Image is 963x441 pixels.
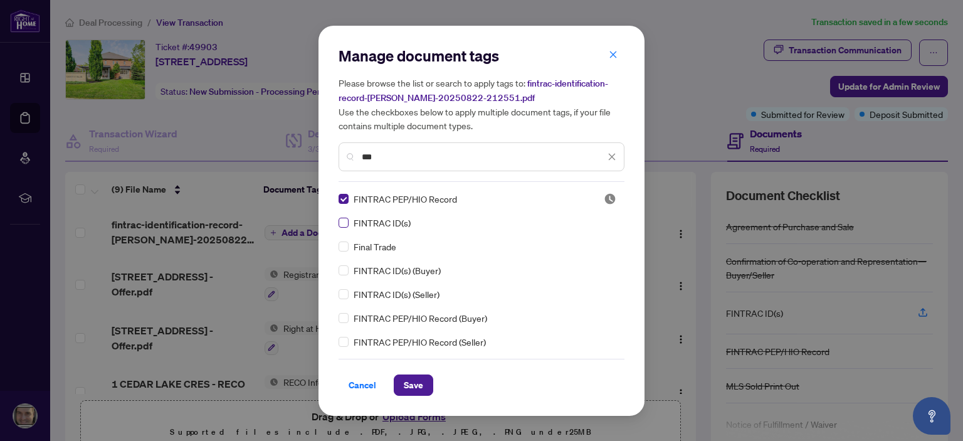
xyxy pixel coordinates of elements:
[608,152,616,161] span: close
[339,375,386,396] button: Cancel
[604,193,616,205] img: status
[339,46,624,66] h2: Manage document tags
[349,375,376,395] span: Cancel
[339,78,608,104] span: fintrac-identification-record-[PERSON_NAME]-20250822-212551.pdf
[404,375,423,395] span: Save
[604,193,616,205] span: Pending Review
[354,311,487,325] span: FINTRAC PEP/HIO Record (Buyer)
[913,397,950,435] button: Open asap
[354,216,411,230] span: FINTRAC ID(s)
[354,240,396,253] span: Final Trade
[354,192,457,206] span: FINTRAC PEP/HIO Record
[354,287,439,301] span: FINTRAC ID(s) (Seller)
[354,263,441,277] span: FINTRAC ID(s) (Buyer)
[394,375,433,396] button: Save
[339,76,624,132] h5: Please browse the list or search to apply tags to: Use the checkboxes below to apply multiple doc...
[609,50,618,59] span: close
[354,335,486,349] span: FINTRAC PEP/HIO Record (Seller)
